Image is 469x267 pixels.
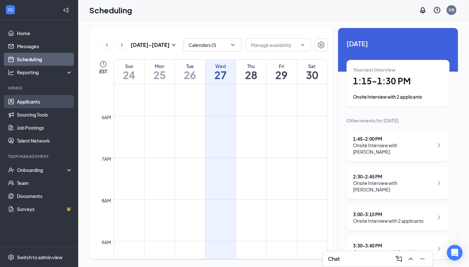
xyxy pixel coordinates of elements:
[63,7,69,13] svg: Collapse
[435,245,443,253] svg: ChevronRight
[300,42,305,48] svg: ChevronDown
[100,155,112,162] div: 7am
[100,197,112,204] div: 8am
[17,40,73,53] a: Messages
[114,63,144,69] div: Sun
[353,173,433,180] div: 2:30 - 2:45 PM
[433,6,441,14] svg: QuestionInfo
[317,41,325,49] svg: Settings
[102,40,112,50] button: ChevronLeft
[236,69,266,80] h1: 28
[17,167,67,173] div: Onboarding
[17,190,73,203] a: Documents
[297,60,327,84] a: August 30, 2025
[17,69,73,76] div: Reporting
[104,41,110,49] svg: ChevronLeft
[353,242,423,249] div: 3:30 - 3:45 PM
[144,60,175,84] a: August 25, 2025
[119,41,125,49] svg: ChevronRight
[353,211,423,218] div: 3:00 - 3:15 PM
[405,254,416,264] button: ChevronUp
[17,176,73,190] a: Team
[236,60,266,84] a: August 28, 2025
[144,63,175,69] div: Mon
[315,38,328,51] button: Settings
[206,69,236,80] h1: 27
[89,5,132,16] h1: Scheduling
[8,167,14,173] svg: UserCheck
[353,66,443,73] div: Your next interview
[419,255,426,263] svg: Minimize
[347,117,449,124] div: Other events for [DATE]
[175,60,205,84] a: August 26, 2025
[394,254,404,264] button: ComposeMessage
[17,121,73,134] a: Job Postings
[230,42,236,48] svg: ChevronDown
[17,27,73,40] a: Home
[99,60,107,68] svg: Clock
[17,108,73,121] a: Sourcing Tools
[435,141,443,149] svg: ChevronRight
[236,63,266,69] div: Thu
[8,254,14,260] svg: Settings
[17,254,63,260] div: Switch to admin view
[266,60,297,84] a: August 29, 2025
[100,239,112,246] div: 9am
[266,63,297,69] div: Fri
[328,255,340,262] h3: Chat
[435,214,443,221] svg: ChevronRight
[407,255,415,263] svg: ChevronUp
[206,63,236,69] div: Wed
[353,76,443,87] h1: 1:15 - 1:30 PM
[435,179,443,187] svg: ChevronRight
[170,41,178,49] svg: SmallChevronDown
[99,68,107,75] span: EST
[266,69,297,80] h1: 29
[8,85,71,91] div: Hiring
[353,94,443,100] div: Onsite Interview with 2 applicants
[131,41,170,49] h3: [DATE] - [DATE]
[297,69,327,80] h1: 30
[17,95,73,108] a: Applicants
[8,154,71,159] div: Team Management
[395,255,403,263] svg: ComposeMessage
[144,69,175,80] h1: 25
[353,218,423,224] div: Onsite Interview with 2 applicants
[353,180,433,193] div: Onsite Interview with [PERSON_NAME]
[417,254,428,264] button: Minimize
[8,69,14,76] svg: Analysis
[117,40,127,50] button: ChevronRight
[353,142,433,155] div: Onsite Interview with [PERSON_NAME]
[347,38,449,49] span: [DATE]
[353,135,433,142] div: 1:45 - 2:00 PM
[114,69,144,80] h1: 24
[251,41,297,49] input: Manage availability
[183,38,242,51] button: Calendars (1)ChevronDown
[447,245,462,260] div: Open Intercom Messenger
[175,69,205,80] h1: 26
[114,60,144,84] a: August 24, 2025
[7,7,14,13] svg: WorkstreamLogo
[353,249,423,255] div: Onsite Interview with 2 applicants
[17,203,73,216] a: SurveysCrown
[17,53,73,66] a: Scheduling
[448,7,454,13] div: GB
[17,134,73,147] a: Talent Network
[206,60,236,84] a: August 27, 2025
[175,63,205,69] div: Tue
[297,63,327,69] div: Sat
[100,114,112,121] div: 6am
[419,6,427,14] svg: Notifications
